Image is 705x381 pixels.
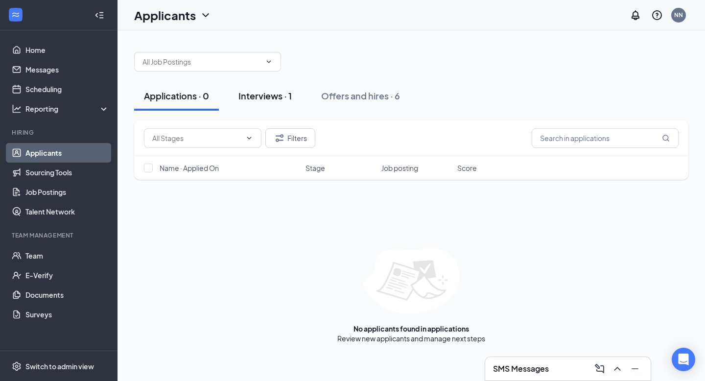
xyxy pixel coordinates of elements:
[651,9,663,21] svg: QuestionInfo
[610,361,625,377] button: ChevronUp
[12,231,107,239] div: Team Management
[493,363,549,374] h3: SMS Messages
[25,285,109,305] a: Documents
[592,361,608,377] button: ComposeMessage
[152,133,241,143] input: All Stages
[274,132,285,144] svg: Filter
[25,202,109,221] a: Talent Network
[627,361,643,377] button: Minimize
[160,163,219,173] span: Name · Applied On
[25,143,109,163] a: Applicants
[144,90,209,102] div: Applications · 0
[25,104,110,114] div: Reporting
[25,163,109,182] a: Sourcing Tools
[337,333,485,343] div: Review new applicants and manage next steps
[238,90,292,102] div: Interviews · 1
[142,56,261,67] input: All Job Postings
[25,246,109,265] a: Team
[25,361,94,371] div: Switch to admin view
[25,305,109,324] a: Surveys
[321,90,400,102] div: Offers and hires · 6
[594,363,606,375] svg: ComposeMessage
[381,163,418,173] span: Job posting
[200,9,211,21] svg: ChevronDown
[265,58,273,66] svg: ChevronDown
[630,9,641,21] svg: Notifications
[532,128,679,148] input: Search in applications
[25,182,109,202] a: Job Postings
[672,348,695,371] div: Open Intercom Messenger
[12,128,107,137] div: Hiring
[25,40,109,60] a: Home
[265,128,315,148] button: Filter Filters
[305,163,325,173] span: Stage
[245,134,253,142] svg: ChevronDown
[662,134,670,142] svg: MagnifyingGlass
[25,60,109,79] a: Messages
[629,363,641,375] svg: Minimize
[674,11,683,19] div: NN
[11,10,21,20] svg: WorkstreamLogo
[134,7,196,24] h1: Applicants
[12,104,22,114] svg: Analysis
[611,363,623,375] svg: ChevronUp
[364,248,459,314] img: empty-state
[353,324,469,333] div: No applicants found in applications
[457,163,477,173] span: Score
[12,361,22,371] svg: Settings
[25,265,109,285] a: E-Verify
[25,79,109,99] a: Scheduling
[94,10,104,20] svg: Collapse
